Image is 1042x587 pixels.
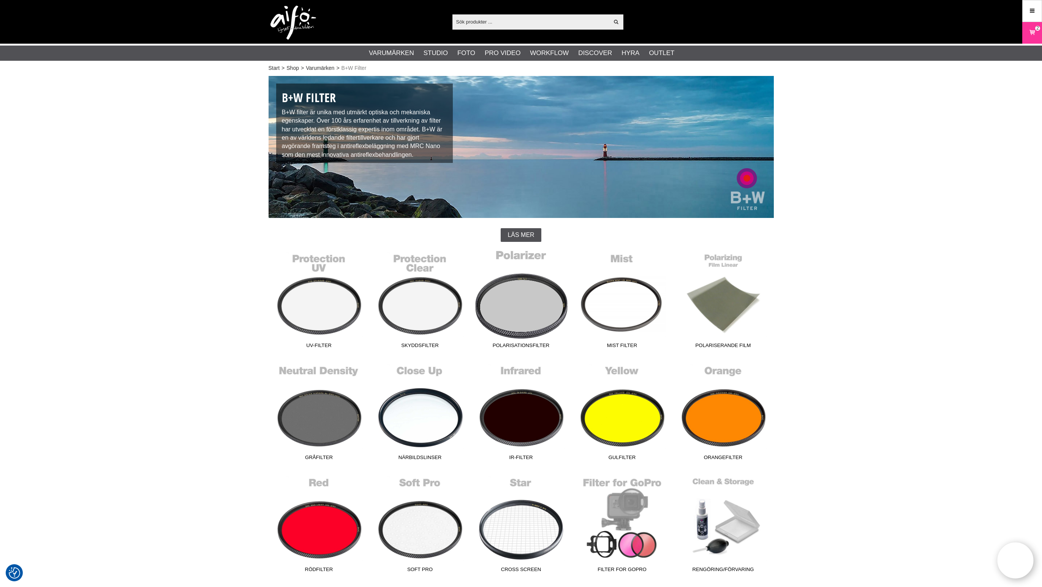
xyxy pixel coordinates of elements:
[673,473,774,576] a: Rengöring/Förvaring
[336,64,339,72] span: >
[572,473,673,576] a: Filter for GoPro
[1023,24,1042,42] a: 2
[269,342,370,352] span: UV-Filter
[370,342,471,352] span: Skyddsfilter
[306,64,334,72] a: Varumärken
[286,64,299,72] a: Shop
[471,361,572,464] a: IR-Filter
[572,342,673,352] span: Mist Filter
[673,566,774,576] span: Rengöring/Förvaring
[471,566,572,576] span: Cross Screen
[471,249,572,352] a: Polarisationsfilter
[370,566,471,576] span: Soft Pro
[269,64,280,72] a: Start
[281,64,285,72] span: >
[572,361,673,464] a: Gulfilter
[424,48,448,58] a: Studio
[578,48,612,58] a: Discover
[9,567,20,579] img: Revisit consent button
[269,454,370,464] span: Gråfilter
[269,249,370,352] a: UV-Filter
[649,48,674,58] a: Outlet
[621,48,639,58] a: Hyra
[270,6,316,40] img: logo.png
[452,16,609,27] input: Sök produkter ...
[301,64,304,72] span: >
[1036,25,1039,32] span: 2
[342,64,367,72] span: B+W Filter
[673,342,774,352] span: Polariserande film
[370,361,471,464] a: Närbildslinser
[471,454,572,464] span: IR-Filter
[269,361,370,464] a: Gråfilter
[370,249,471,352] a: Skyddsfilter
[572,454,673,464] span: Gulfilter
[572,566,673,576] span: Filter for GoPro
[673,361,774,464] a: Orangefilter
[276,84,453,163] div: B+W filter är unika med utmärkt optiska och mekaniska egenskaper. Över 100 års erfarenhet av till...
[572,249,673,352] a: Mist Filter
[269,76,774,218] img: B+W Filter
[471,342,572,352] span: Polarisationsfilter
[673,249,774,352] a: Polariserande film
[530,48,569,58] a: Workflow
[369,48,414,58] a: Varumärken
[269,473,370,576] a: Rödfilter
[508,232,534,238] span: Läs mer
[673,454,774,464] span: Orangefilter
[282,89,447,106] h1: B+W Filter
[269,566,370,576] span: Rödfilter
[471,473,572,576] a: Cross Screen
[9,566,20,580] button: Samtyckesinställningar
[485,48,520,58] a: Pro Video
[370,454,471,464] span: Närbildslinser
[457,48,475,58] a: Foto
[370,473,471,576] a: Soft Pro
